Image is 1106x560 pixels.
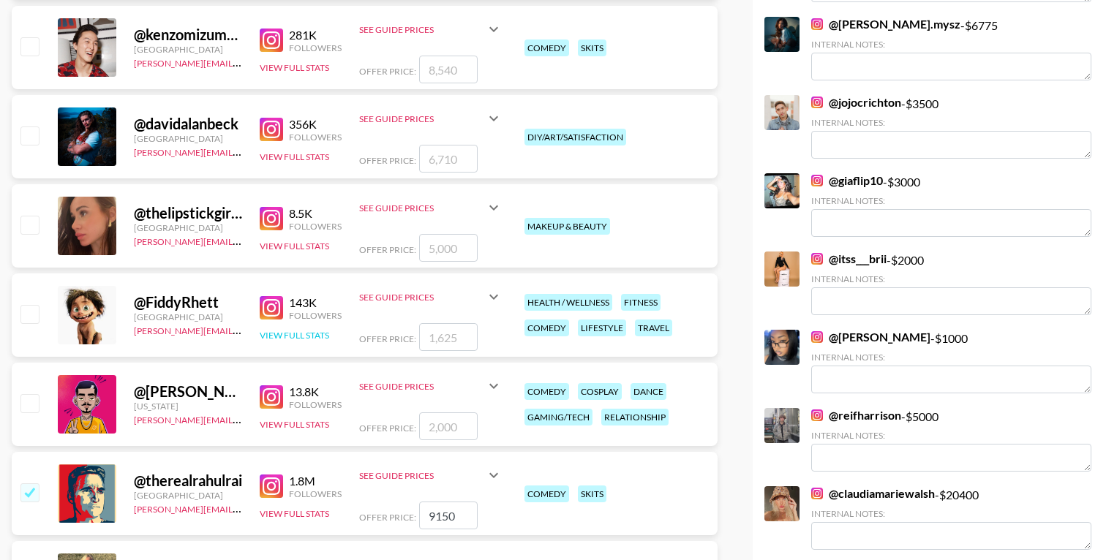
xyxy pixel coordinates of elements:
[811,508,1091,519] div: Internal Notes:
[289,206,342,221] div: 8.5K
[289,310,342,321] div: Followers
[578,383,622,400] div: cosplay
[134,26,242,44] div: @ kenzomizumoto
[289,42,342,53] div: Followers
[359,458,503,493] div: See Guide Prices
[359,101,503,136] div: See Guide Prices
[260,241,329,251] button: View Full Stats
[289,399,342,410] div: Followers
[419,56,478,83] input: 8,540
[811,408,1091,472] div: - $ 5000
[359,512,416,523] span: Offer Price:
[134,382,242,401] div: @ [PERSON_NAME]
[524,383,569,400] div: comedy
[811,18,823,30] img: Instagram
[811,95,1091,159] div: - $ 3500
[811,251,887,266] a: @itss___brii
[524,129,626,145] div: diy/art/satisfaction
[289,474,342,488] div: 1.8M
[811,488,823,499] img: Instagram
[359,333,416,344] span: Offer Price:
[359,190,503,225] div: See Guide Prices
[289,295,342,310] div: 143K
[134,322,420,336] a: [PERSON_NAME][EMAIL_ADDRESS][PERSON_NAME][DOMAIN_NAME]
[260,62,329,73] button: View Full Stats
[134,412,420,425] a: [PERSON_NAME][EMAIL_ADDRESS][PERSON_NAME][DOMAIN_NAME]
[134,490,242,501] div: [GEOGRAPHIC_DATA]
[811,486,935,501] a: @claudiamariewalsh
[524,485,569,502] div: comedy
[578,319,626,336] div: lifestyle
[524,294,612,311] div: health / wellness
[811,331,823,343] img: Instagram
[134,133,242,144] div: [GEOGRAPHIC_DATA]
[260,296,283,319] img: Instagram
[134,472,242,490] div: @ therealrahulrai
[811,253,823,265] img: Instagram
[260,508,329,519] button: View Full Stats
[811,330,930,344] a: @[PERSON_NAME]
[811,17,1091,80] div: - $ 6775
[621,294,661,311] div: fitness
[359,279,503,314] div: See Guide Prices
[811,39,1091,50] div: Internal Notes:
[811,175,823,186] img: Instagram
[419,502,478,529] input: 9,150
[134,311,242,322] div: [GEOGRAPHIC_DATA]
[578,485,606,502] div: skits
[578,39,606,56] div: skits
[811,173,883,188] a: @giaflip10
[134,55,420,69] a: [PERSON_NAME][EMAIL_ADDRESS][PERSON_NAME][DOMAIN_NAME]
[359,368,503,404] div: See Guide Prices
[260,207,283,230] img: Instagram
[260,385,283,409] img: Instagram
[524,218,610,235] div: makeup & beauty
[419,412,478,440] input: 2,000
[359,423,416,434] span: Offer Price:
[419,234,478,262] input: 5,000
[134,401,242,412] div: [US_STATE]
[359,292,485,303] div: See Guide Prices
[260,330,329,341] button: View Full Stats
[289,132,342,143] div: Followers
[359,66,416,77] span: Offer Price:
[631,383,666,400] div: dance
[359,155,416,166] span: Offer Price:
[419,323,478,351] input: 1,625
[260,29,283,52] img: Instagram
[811,97,823,108] img: Instagram
[359,12,503,47] div: See Guide Prices
[260,419,329,430] button: View Full Stats
[419,145,478,173] input: 6,710
[359,470,485,481] div: See Guide Prices
[260,118,283,141] img: Instagram
[811,95,901,110] a: @jojocrichton
[524,319,569,336] div: comedy
[134,115,242,133] div: @ davidalanbeck
[811,352,1091,363] div: Internal Notes:
[359,381,485,392] div: See Guide Prices
[811,409,823,421] img: Instagram
[524,39,569,56] div: comedy
[289,488,342,499] div: Followers
[811,430,1091,441] div: Internal Notes:
[134,204,242,222] div: @ thelipstickgirly
[811,273,1091,284] div: Internal Notes:
[289,385,342,399] div: 13.8K
[134,222,242,233] div: [GEOGRAPHIC_DATA]
[811,251,1091,315] div: - $ 2000
[811,17,960,31] a: @[PERSON_NAME].mysz
[134,501,420,515] a: [PERSON_NAME][EMAIL_ADDRESS][PERSON_NAME][DOMAIN_NAME]
[260,151,329,162] button: View Full Stats
[359,113,485,124] div: See Guide Prices
[260,474,283,498] img: Instagram
[134,293,242,311] div: @ FiddyRhett
[359,244,416,255] span: Offer Price:
[811,195,1091,206] div: Internal Notes:
[635,319,672,336] div: travel
[811,173,1091,237] div: - $ 3000
[289,221,342,232] div: Followers
[811,486,1091,550] div: - $ 20400
[524,409,592,425] div: gaming/tech
[601,409,669,425] div: relationship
